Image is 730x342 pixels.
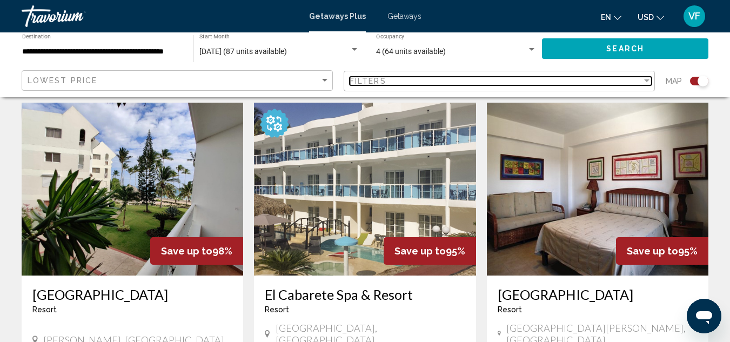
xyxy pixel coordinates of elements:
[199,47,287,56] span: [DATE] (87 units available)
[150,237,243,265] div: 98%
[28,76,330,85] mat-select: Sort by
[542,38,708,58] button: Search
[22,5,298,27] a: Travorium
[32,305,57,314] span: Resort
[688,11,700,22] span: VF
[680,5,708,28] button: User Menu
[32,286,232,303] a: [GEOGRAPHIC_DATA]
[616,237,708,265] div: 95%
[265,305,289,314] span: Resort
[487,103,708,276] img: 4859I01L.jpg
[28,76,97,85] span: Lowest Price
[384,237,476,265] div: 95%
[254,103,475,276] img: D826E01X.jpg
[309,12,366,21] a: Getaways Plus
[606,45,644,53] span: Search
[666,73,682,89] span: Map
[498,305,522,314] span: Resort
[161,245,212,257] span: Save up to
[638,13,654,22] span: USD
[350,77,386,85] span: Filters
[627,245,678,257] span: Save up to
[601,9,621,25] button: Change language
[265,286,465,303] a: El Cabarete Spa & Resort
[687,299,721,333] iframe: Button to launch messaging window
[498,286,698,303] a: [GEOGRAPHIC_DATA]
[394,245,446,257] span: Save up to
[601,13,611,22] span: en
[638,9,664,25] button: Change currency
[376,47,446,56] span: 4 (64 units available)
[22,103,243,276] img: 3930E01X.jpg
[387,12,421,21] a: Getaways
[344,70,655,92] button: Filter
